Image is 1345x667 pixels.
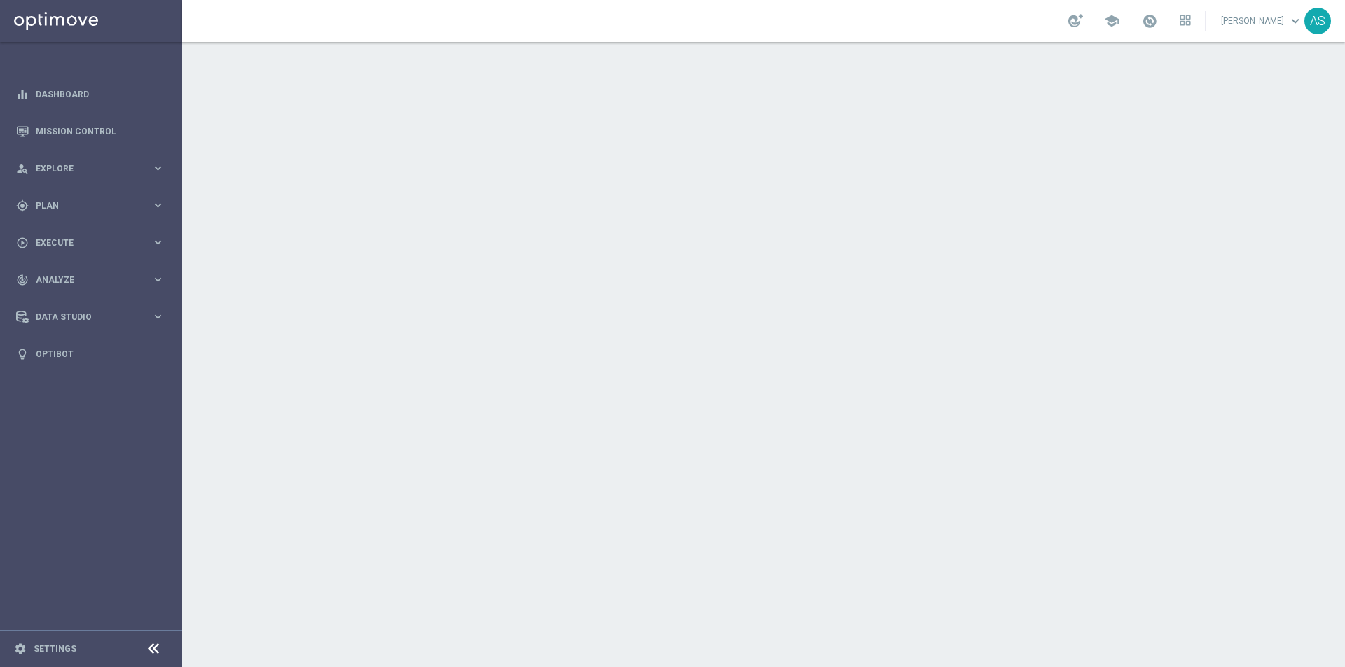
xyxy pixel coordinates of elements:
[16,274,151,286] div: Analyze
[16,113,165,150] div: Mission Control
[36,276,151,284] span: Analyze
[1304,8,1331,34] div: AS
[16,237,151,249] div: Execute
[15,274,165,286] button: track_changes Analyze keyboard_arrow_right
[16,311,151,323] div: Data Studio
[16,88,29,101] i: equalizer
[16,199,29,212] i: gps_fixed
[16,76,165,113] div: Dashboard
[36,202,151,210] span: Plan
[16,274,29,286] i: track_changes
[16,237,29,249] i: play_circle_outline
[14,643,27,655] i: settings
[15,349,165,360] button: lightbulb Optibot
[151,273,165,286] i: keyboard_arrow_right
[151,199,165,212] i: keyboard_arrow_right
[36,239,151,247] span: Execute
[34,645,76,653] a: Settings
[36,164,151,173] span: Explore
[36,76,165,113] a: Dashboard
[1288,13,1303,29] span: keyboard_arrow_down
[15,311,165,323] button: Data Studio keyboard_arrow_right
[1220,10,1304,31] a: [PERSON_NAME]keyboard_arrow_down
[36,313,151,321] span: Data Studio
[151,162,165,175] i: keyboard_arrow_right
[1104,13,1119,29] span: school
[16,348,29,360] i: lightbulb
[16,162,151,175] div: Explore
[15,200,165,211] button: gps_fixed Plan keyboard_arrow_right
[16,335,165,372] div: Optibot
[15,126,165,137] button: Mission Control
[16,162,29,175] i: person_search
[16,199,151,212] div: Plan
[151,236,165,249] i: keyboard_arrow_right
[15,89,165,100] button: equalizer Dashboard
[36,113,165,150] a: Mission Control
[15,163,165,174] button: person_search Explore keyboard_arrow_right
[151,310,165,323] i: keyboard_arrow_right
[15,237,165,248] button: play_circle_outline Execute keyboard_arrow_right
[36,335,165,372] a: Optibot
